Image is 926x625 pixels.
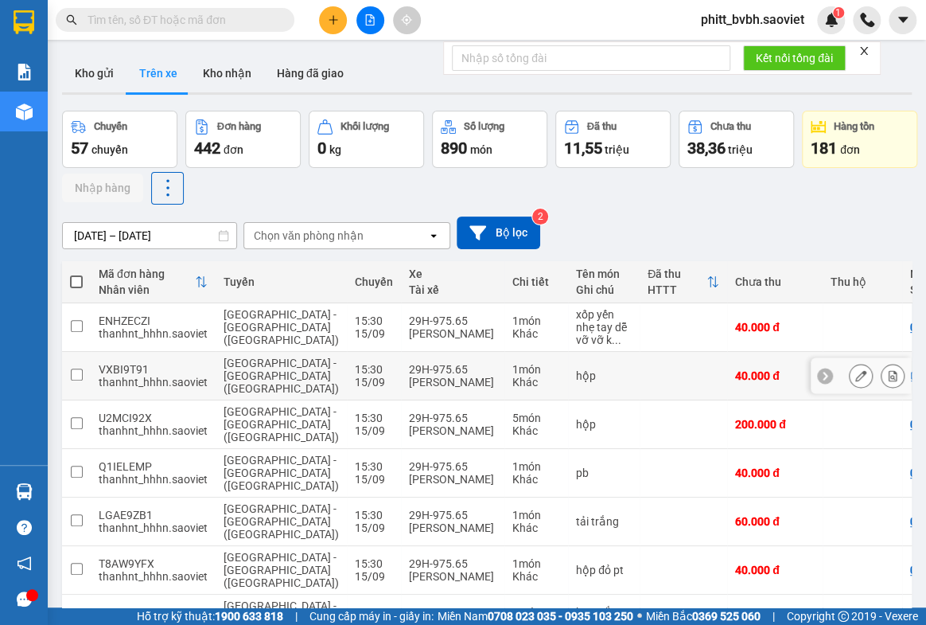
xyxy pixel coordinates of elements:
div: Hàng tồn [834,121,874,132]
div: 29H-975.65 [409,509,496,521]
span: 11,55 [564,139,602,158]
div: Đã thu [587,121,617,132]
div: hộp [576,369,632,382]
div: 15:30 [355,460,393,473]
div: Mã đơn hàng [99,268,195,280]
span: 890 [441,139,467,158]
div: LGAE9ZB1 [99,509,208,521]
span: đơn [224,143,243,156]
div: Tài xế [409,283,496,296]
div: 15/09 [355,327,393,340]
span: món [470,143,492,156]
span: 0 [317,139,326,158]
span: Kết nối tổng đài [756,49,833,67]
img: phone-icon [860,13,874,27]
div: 60.000 đ [735,515,815,528]
span: [GEOGRAPHIC_DATA] - [GEOGRAPHIC_DATA] ([GEOGRAPHIC_DATA]) [224,357,339,395]
div: Sửa đơn hàng [849,364,873,388]
span: 38,36 [687,139,726,158]
div: Chuyến [355,275,393,288]
div: 29H-975.65 [409,363,496,376]
div: Khác [512,424,560,437]
img: logo-vxr [14,10,34,34]
button: Khối lượng0kg [309,111,424,168]
div: Q1IELEMP [99,460,208,473]
div: Khác [512,521,560,534]
div: pb [576,467,632,479]
div: Chuyến [94,121,127,132]
span: | [772,607,775,625]
span: 1 [835,7,841,18]
span: aim [401,14,412,25]
button: Chưa thu38,36 triệu [679,111,794,168]
button: Kho gửi [62,54,126,92]
div: thanhnt_hhhn.saoviet [99,570,208,583]
div: [PERSON_NAME] [409,473,496,486]
button: Hàng tồn181đơn [802,111,917,168]
div: 1 món [512,509,560,521]
div: 29H-975.65 [409,314,496,327]
div: thanhnt_hhhn.saoviet [99,521,208,534]
div: Đã thu [648,268,706,280]
button: Kết nối tổng đài [743,45,846,71]
div: 15:30 [355,509,393,521]
div: 29H-975.65 [409,557,496,570]
span: ⚪️ [637,613,642,619]
strong: 0369 525 060 [692,610,761,623]
div: 1 món [512,606,560,619]
div: Khác [512,570,560,583]
div: Thu hộ [831,275,894,288]
div: [PERSON_NAME] [409,424,496,437]
div: thanhnt_hhhn.saoviet [99,473,208,486]
button: Nhập hàng [62,174,143,202]
div: 5 món [512,412,560,424]
sup: 2 [532,209,548,225]
div: [PERSON_NAME] [409,521,496,534]
div: Đơn hàng [217,121,261,132]
div: 1 món [512,460,560,473]
div: 29H-975.65 [409,606,496,619]
span: caret-down [896,13,910,27]
svg: open [427,229,440,242]
span: notification [17,556,32,571]
span: [GEOGRAPHIC_DATA] - [GEOGRAPHIC_DATA] ([GEOGRAPHIC_DATA]) [224,551,339,589]
div: Tên món [576,268,632,280]
div: 40.000 đ [735,321,815,334]
div: Khối lượng [340,121,389,132]
div: thanhnt_hhhn.saoviet [99,327,208,340]
button: Trên xe [126,54,190,92]
div: U2MCI92X [99,412,208,424]
button: Đã thu11,55 triệu [555,111,671,168]
div: 15:30 [355,557,393,570]
div: 15:30 [355,314,393,327]
div: 15:30 [355,363,393,376]
div: hộp [576,418,632,431]
div: xốp yến [576,308,632,321]
div: Xe [409,268,496,280]
div: 396A5I2K [99,606,208,619]
button: Đơn hàng442đơn [185,111,301,168]
div: thanhnt_hhhn.saoviet [99,376,208,389]
div: T8AW9YFX [99,557,208,570]
div: nhẹ tay dễ vỡ vỡ k chịu [576,321,632,346]
span: copyright [838,611,849,622]
div: 15:30 [355,606,393,619]
span: 181 [811,139,837,158]
img: icon-new-feature [824,13,838,27]
sup: 1 [833,7,844,18]
button: file-add [356,6,384,34]
button: Hàng đã giao [264,54,356,92]
img: solution-icon [16,64,33,80]
span: Hỗ trợ kỹ thuật: [137,607,283,625]
span: Miền Nam [438,607,633,625]
span: Miền Bắc [646,607,761,625]
strong: 0708 023 035 - 0935 103 250 [488,610,633,623]
input: Nhập số tổng đài [452,45,730,71]
div: Nhân viên [99,283,195,296]
div: [PERSON_NAME] [409,570,496,583]
span: message [17,592,32,607]
button: Số lượng890món [432,111,547,168]
input: Tìm tên, số ĐT hoặc mã đơn [88,11,275,29]
div: HTTT [648,283,706,296]
span: ... [612,334,621,346]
